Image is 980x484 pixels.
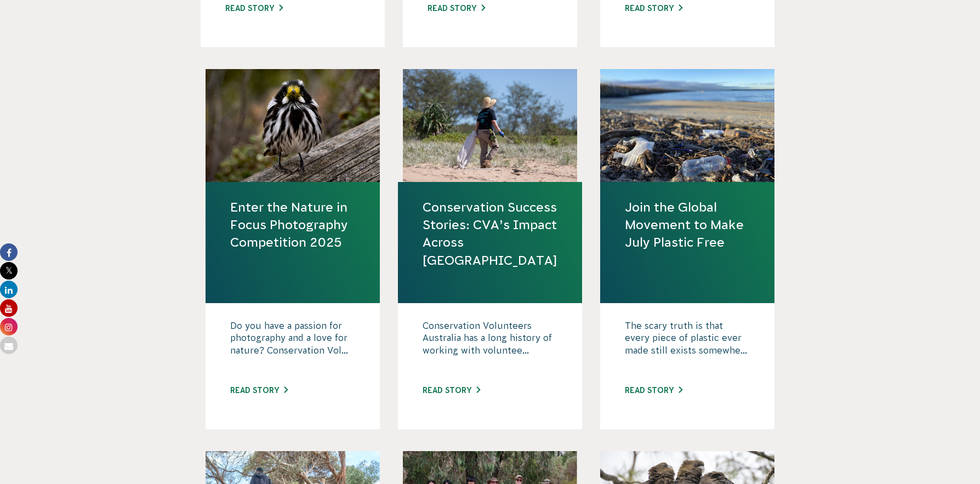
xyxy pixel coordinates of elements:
[423,320,557,374] p: Conservation Volunteers Australia has a long history of working with voluntee...
[428,4,485,13] a: Read story
[423,198,557,269] a: Conservation Success Stories: CVA’s Impact Across [GEOGRAPHIC_DATA]
[225,4,283,13] a: Read story
[423,386,480,395] a: Read story
[230,386,288,395] a: Read story
[625,4,682,13] a: Read story
[625,386,682,395] a: Read story
[230,320,355,374] p: Do you have a passion for photography and a love for nature? Conservation Vol...
[230,198,355,252] a: Enter the Nature in Focus Photography Competition 2025
[625,320,750,374] p: The scary truth is that every piece of plastic ever made still exists somewhe...
[625,198,750,252] a: Join the Global Movement to Make July Plastic Free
